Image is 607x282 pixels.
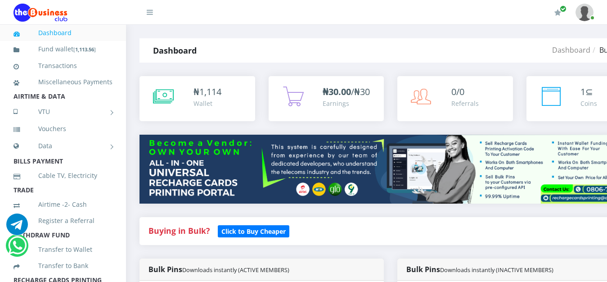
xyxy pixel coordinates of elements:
[73,46,96,53] small: [ ]
[13,255,112,276] a: Transfer to Bank
[139,76,255,121] a: ₦1,114 Wallet
[75,46,94,53] b: 1,113.56
[218,225,289,236] a: Click to Buy Cheaper
[193,99,221,108] div: Wallet
[580,99,597,108] div: Coins
[323,86,370,98] span: /₦30
[13,39,112,60] a: Fund wallet[1,113.56]
[199,86,221,98] span: 1,114
[13,239,112,260] a: Transfer to Wallet
[451,99,479,108] div: Referrals
[13,100,112,123] a: VTU
[576,4,594,21] img: User
[13,165,112,186] a: Cable TV, Electricity
[554,9,561,16] i: Renew/Upgrade Subscription
[148,264,289,274] strong: Bulk Pins
[580,86,585,98] span: 1
[182,266,289,274] small: Downloads instantly (ACTIVE MEMBERS)
[13,23,112,43] a: Dashboard
[580,85,597,99] div: ⊆
[397,76,513,121] a: 0/0 Referrals
[148,225,210,236] strong: Buying in Bulk?
[440,266,553,274] small: Downloads instantly (INACTIVE MEMBERS)
[323,99,370,108] div: Earnings
[13,135,112,157] a: Data
[221,227,286,236] b: Click to Buy Cheaper
[13,210,112,231] a: Register a Referral
[406,264,553,274] strong: Bulk Pins
[13,118,112,139] a: Vouchers
[13,194,112,215] a: Airtime -2- Cash
[13,72,112,92] a: Miscellaneous Payments
[269,76,384,121] a: ₦30.00/₦30 Earnings
[193,85,221,99] div: ₦
[552,45,590,55] a: Dashboard
[6,220,28,235] a: Chat for support
[560,5,567,12] span: Renew/Upgrade Subscription
[323,86,351,98] b: ₦30.00
[13,4,67,22] img: Logo
[451,86,464,98] span: 0/0
[8,241,27,256] a: Chat for support
[153,45,197,56] strong: Dashboard
[13,55,112,76] a: Transactions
